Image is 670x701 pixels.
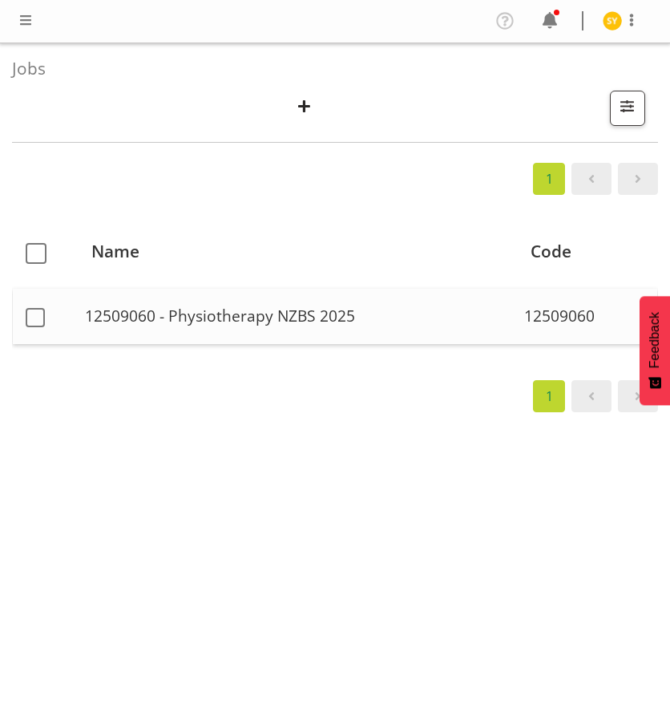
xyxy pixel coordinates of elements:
button: Create New Job [288,91,321,126]
h4: Jobs [12,59,645,78]
img: seon-young-belding8911.jpg [603,11,622,30]
span: Code [531,239,571,264]
span: Name [91,239,139,264]
td: 12509060 - Physiotherapy NZBS 2025 [79,289,518,344]
button: Feedback - Show survey [640,296,670,405]
button: Filter Jobs [610,91,645,126]
td: 12509060 [518,289,657,344]
span: Feedback [648,312,662,368]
